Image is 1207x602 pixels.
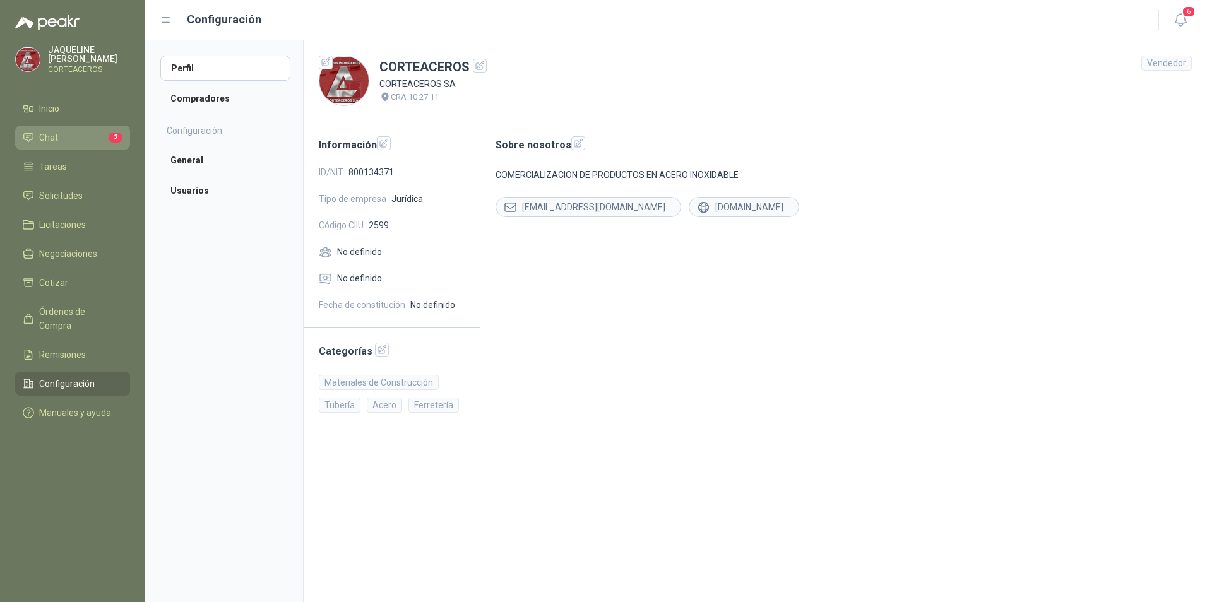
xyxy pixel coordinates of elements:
a: Licitaciones [15,213,130,237]
div: [EMAIL_ADDRESS][DOMAIN_NAME] [496,197,681,217]
span: No definido [337,271,382,285]
span: Fecha de constitución [319,298,405,312]
h2: Categorías [319,343,465,359]
a: Remisiones [15,343,130,367]
h1: CORTEACEROS [379,57,487,77]
a: Órdenes de Compra [15,300,130,338]
span: Inicio [39,102,59,115]
img: Company Logo [319,56,369,105]
span: Licitaciones [39,218,86,232]
a: Chat2 [15,126,130,150]
div: Materiales de Construcción [319,375,439,390]
span: No definido [410,298,455,312]
a: Perfil [160,56,290,81]
p: CRA 10 27 11 [391,91,439,103]
img: Logo peakr [15,15,80,30]
span: ID/NIT [319,165,343,179]
span: 2599 [369,218,389,232]
p: COMERCIALIZACION DE PRODUCTOS EN ACERO INOXIDABLE [496,168,1192,182]
span: Chat [39,131,58,145]
span: Tipo de empresa [319,192,386,206]
h2: Información [319,136,465,153]
span: Manuales y ayuda [39,406,111,420]
h2: Configuración [167,124,222,138]
p: JAQUELINE [PERSON_NAME] [48,45,130,63]
a: Solicitudes [15,184,130,208]
span: Negociaciones [39,247,97,261]
span: No definido [337,245,382,259]
div: Vendedor [1141,56,1192,71]
a: Inicio [15,97,130,121]
a: Cotizar [15,271,130,295]
div: Ferretería [408,398,459,413]
span: Código CIIU [319,218,364,232]
h1: Configuración [187,11,261,28]
span: Configuración [39,377,95,391]
a: Manuales y ayuda [15,401,130,425]
a: Negociaciones [15,242,130,266]
span: 800134371 [348,165,394,179]
span: Cotizar [39,276,68,290]
a: Compradores [160,86,290,111]
button: 6 [1169,9,1192,32]
a: General [160,148,290,173]
span: 2 [109,133,122,143]
div: Acero [367,398,402,413]
p: CORTEACEROS SA [379,77,487,91]
a: Tareas [15,155,130,179]
img: Company Logo [16,47,40,71]
span: Solicitudes [39,189,83,203]
p: CORTEACEROS [48,66,130,73]
h2: Sobre nosotros [496,136,1192,153]
a: Usuarios [160,178,290,203]
span: Órdenes de Compra [39,305,118,333]
span: Jurídica [391,192,423,206]
a: Configuración [15,372,130,396]
div: Tubería [319,398,360,413]
span: 6 [1182,6,1196,18]
span: Remisiones [39,348,86,362]
span: Tareas [39,160,67,174]
div: [DOMAIN_NAME] [689,197,799,217]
